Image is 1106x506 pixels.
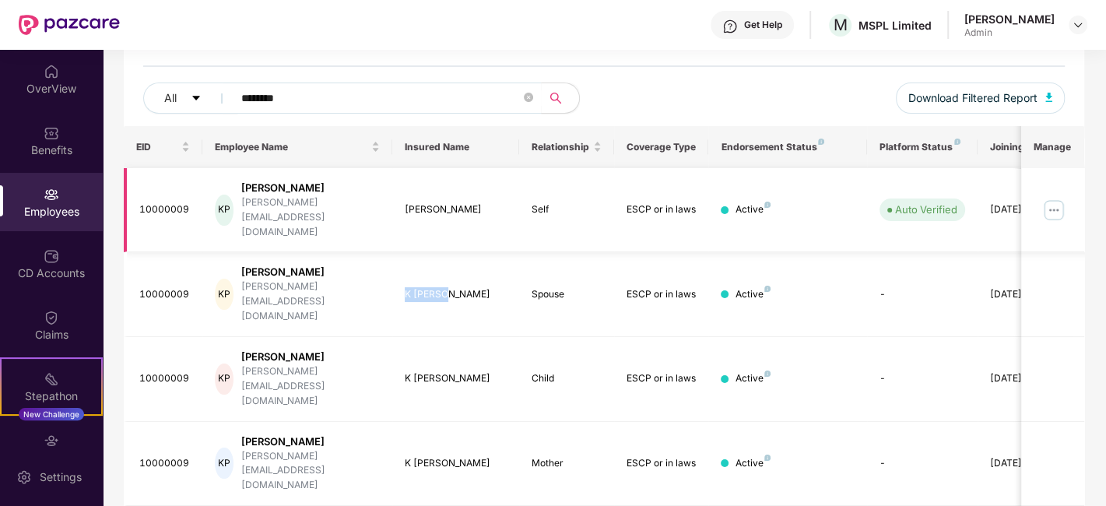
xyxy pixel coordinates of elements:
[721,141,854,153] div: Endorsement Status
[735,202,771,217] div: Active
[35,469,86,485] div: Settings
[405,371,507,386] div: K [PERSON_NAME]
[44,371,59,387] img: svg+xml;base64,PHN2ZyB4bWxucz0iaHR0cDovL3d3dy53My5vcmcvMjAwMC9zdmciIHdpZHRoPSIyMSIgaGVpZ2h0PSIyMC...
[735,456,771,471] div: Active
[895,202,957,217] div: Auto Verified
[241,350,380,364] div: [PERSON_NAME]
[990,287,1060,302] div: [DATE]
[44,433,59,448] img: svg+xml;base64,PHN2ZyBpZD0iRW5kb3JzZW1lbnRzIiB4bWxucz0iaHR0cDovL3d3dy53My5vcmcvMjAwMC9zdmciIHdpZH...
[764,455,771,461] img: svg+xml;base64,PHN2ZyB4bWxucz0iaHR0cDovL3d3dy53My5vcmcvMjAwMC9zdmciIHdpZHRoPSI4IiBoZWlnaHQ9IjgiIH...
[191,93,202,105] span: caret-down
[867,337,978,422] td: -
[764,202,771,208] img: svg+xml;base64,PHN2ZyB4bWxucz0iaHR0cDovL3d3dy53My5vcmcvMjAwMC9zdmciIHdpZHRoPSI4IiBoZWlnaHQ9IjgiIH...
[532,287,602,302] div: Spouse
[136,141,179,153] span: EID
[990,456,1060,471] div: [DATE]
[627,202,697,217] div: ESCP or in laws
[241,181,380,195] div: [PERSON_NAME]
[139,456,191,471] div: 10000009
[1041,198,1066,223] img: manageButton
[44,310,59,325] img: svg+xml;base64,PHN2ZyBpZD0iQ2xhaW0iIHhtbG5zPSJodHRwOi8vd3d3LnczLm9yZy8yMDAwL3N2ZyIgd2lkdGg9IjIwIi...
[2,388,101,404] div: Stepathon
[19,15,120,35] img: New Pazcare Logo
[614,126,709,168] th: Coverage Type
[880,141,965,153] div: Platform Status
[541,83,580,114] button: search
[896,83,1066,114] button: Download Filtered Report
[532,202,602,217] div: Self
[215,279,233,310] div: KP
[405,287,507,302] div: K [PERSON_NAME]
[241,434,380,449] div: [PERSON_NAME]
[139,202,191,217] div: 10000009
[241,279,380,324] div: [PERSON_NAME][EMAIL_ADDRESS][DOMAIN_NAME]
[241,265,380,279] div: [PERSON_NAME]
[978,126,1073,168] th: Joining Date
[44,125,59,141] img: svg+xml;base64,PHN2ZyBpZD0iQmVuZWZpdHMiIHhtbG5zPSJodHRwOi8vd3d3LnczLm9yZy8yMDAwL3N2ZyIgd2lkdGg9Ij...
[19,408,84,420] div: New Challenge
[519,126,614,168] th: Relationship
[735,371,771,386] div: Active
[744,19,782,31] div: Get Help
[1072,19,1084,31] img: svg+xml;base64,PHN2ZyBpZD0iRHJvcGRvd24tMzJ4MzIiIHhtbG5zPSJodHRwOi8vd3d3LnczLm9yZy8yMDAwL3N2ZyIgd2...
[964,26,1055,39] div: Admin
[143,83,238,114] button: Allcaret-down
[532,371,602,386] div: Child
[627,371,697,386] div: ESCP or in laws
[764,286,771,292] img: svg+xml;base64,PHN2ZyB4bWxucz0iaHR0cDovL3d3dy53My5vcmcvMjAwMC9zdmciIHdpZHRoPSI4IiBoZWlnaHQ9IjgiIH...
[532,141,590,153] span: Relationship
[16,469,32,485] img: svg+xml;base64,PHN2ZyBpZD0iU2V0dGluZy0yMHgyMCIgeG1sbnM9Imh0dHA6Ly93d3cudzMub3JnLzIwMDAvc3ZnIiB3aW...
[215,141,368,153] span: Employee Name
[735,287,771,302] div: Active
[990,371,1060,386] div: [DATE]
[215,195,233,226] div: KP
[405,202,507,217] div: [PERSON_NAME]
[215,364,233,395] div: KP
[532,456,602,471] div: Mother
[44,248,59,264] img: svg+xml;base64,PHN2ZyBpZD0iQ0RfQWNjb3VudHMiIGRhdGEtbmFtZT0iQ0QgQWNjb3VudHMiIHhtbG5zPSJodHRwOi8vd3...
[627,287,697,302] div: ESCP or in laws
[954,139,960,145] img: svg+xml;base64,PHN2ZyB4bWxucz0iaHR0cDovL3d3dy53My5vcmcvMjAwMC9zdmciIHdpZHRoPSI4IiBoZWlnaHQ9IjgiIH...
[1045,93,1053,102] img: svg+xml;base64,PHN2ZyB4bWxucz0iaHR0cDovL3d3dy53My5vcmcvMjAwMC9zdmciIHhtbG5zOnhsaW5rPSJodHRwOi8vd3...
[818,139,824,145] img: svg+xml;base64,PHN2ZyB4bWxucz0iaHR0cDovL3d3dy53My5vcmcvMjAwMC9zdmciIHdpZHRoPSI4IiBoZWlnaHQ9IjgiIH...
[541,92,571,104] span: search
[1021,126,1084,168] th: Manage
[764,371,771,377] img: svg+xml;base64,PHN2ZyB4bWxucz0iaHR0cDovL3d3dy53My5vcmcvMjAwMC9zdmciIHdpZHRoPSI4IiBoZWlnaHQ9IjgiIH...
[139,371,191,386] div: 10000009
[990,202,1060,217] div: [DATE]
[964,12,1055,26] div: [PERSON_NAME]
[858,18,932,33] div: MSPL Limited
[241,195,380,240] div: [PERSON_NAME][EMAIL_ADDRESS][DOMAIN_NAME]
[164,90,177,107] span: All
[124,126,203,168] th: EID
[44,187,59,202] img: svg+xml;base64,PHN2ZyBpZD0iRW1wbG95ZWVzIiB4bWxucz0iaHR0cDovL3d3dy53My5vcmcvMjAwMC9zdmciIHdpZHRoPS...
[241,364,380,409] div: [PERSON_NAME][EMAIL_ADDRESS][DOMAIN_NAME]
[627,456,697,471] div: ESCP or in laws
[524,93,533,102] span: close-circle
[44,64,59,79] img: svg+xml;base64,PHN2ZyBpZD0iSG9tZSIgeG1sbnM9Imh0dHA6Ly93d3cudzMub3JnLzIwMDAvc3ZnIiB3aWR0aD0iMjAiIG...
[867,252,978,337] td: -
[202,126,392,168] th: Employee Name
[908,90,1038,107] span: Download Filtered Report
[722,19,738,34] img: svg+xml;base64,PHN2ZyBpZD0iSGVscC0zMngzMiIgeG1sbnM9Imh0dHA6Ly93d3cudzMub3JnLzIwMDAvc3ZnIiB3aWR0aD...
[215,448,233,479] div: KP
[524,91,533,106] span: close-circle
[834,16,848,34] span: M
[241,449,380,494] div: [PERSON_NAME][EMAIL_ADDRESS][DOMAIN_NAME]
[392,126,519,168] th: Insured Name
[139,287,191,302] div: 10000009
[405,456,507,471] div: K [PERSON_NAME]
